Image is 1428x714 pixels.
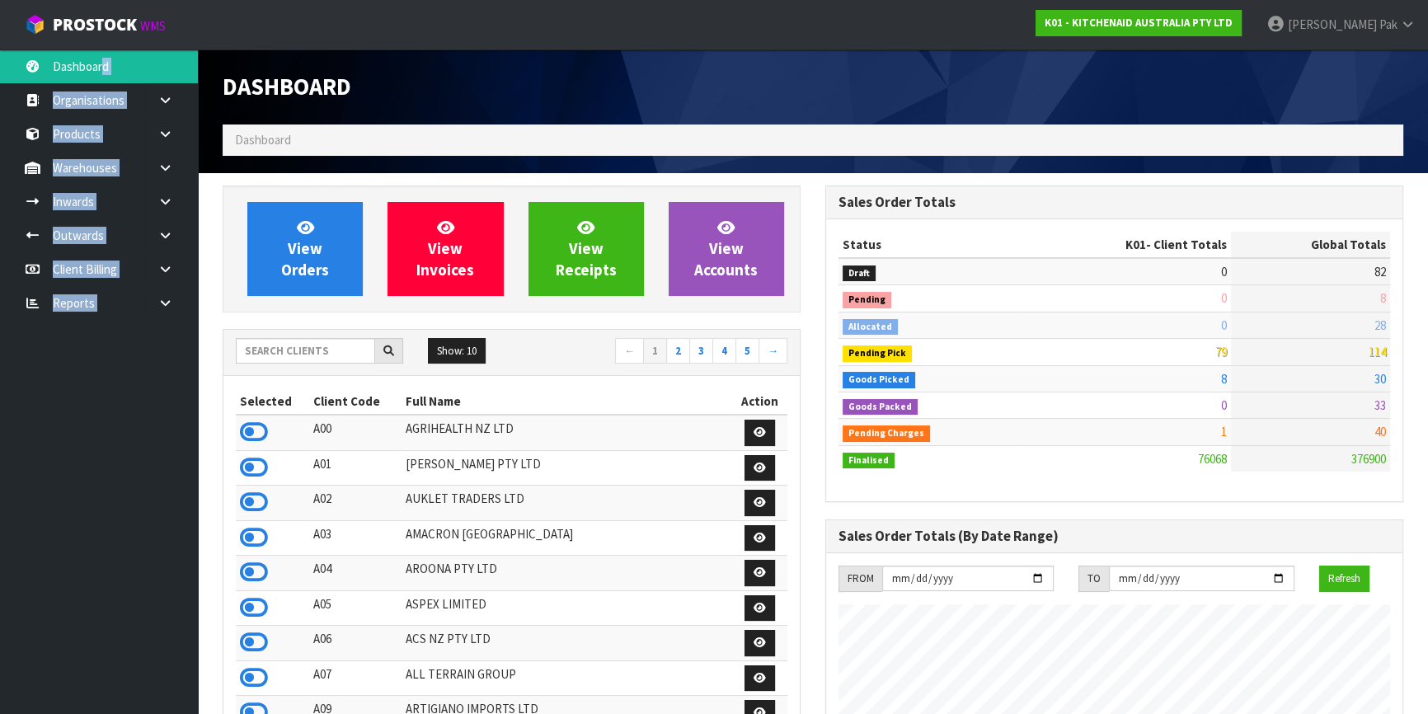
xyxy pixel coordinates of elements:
[1374,317,1386,333] span: 28
[1021,232,1231,258] th: - Client Totals
[1231,232,1390,258] th: Global Totals
[1319,566,1369,592] button: Refresh
[843,399,918,416] span: Goods Packed
[235,132,291,148] span: Dashboard
[402,556,732,591] td: AROONA PTY LTD
[712,338,736,364] a: 4
[1078,566,1109,592] div: TO
[25,14,45,35] img: cube-alt.png
[689,338,713,364] a: 3
[643,338,667,364] a: 1
[247,202,363,296] a: ViewOrders
[759,338,787,364] a: →
[838,195,1390,210] h3: Sales Order Totals
[1221,371,1227,387] span: 8
[1221,317,1227,333] span: 0
[843,425,930,442] span: Pending Charges
[838,528,1390,544] h3: Sales Order Totals (By Date Range)
[416,218,474,279] span: View Invoices
[666,338,690,364] a: 2
[402,415,732,450] td: AGRIHEALTH NZ LTD
[53,14,137,35] span: ProStock
[1221,264,1227,279] span: 0
[402,388,732,415] th: Full Name
[402,486,732,521] td: AUKLET TRADERS LTD
[615,338,644,364] a: ←
[838,232,1021,258] th: Status
[1221,290,1227,306] span: 0
[838,566,882,592] div: FROM
[1036,10,1242,36] a: K01 - KITCHENAID AUSTRALIA PTY LTD
[388,202,503,296] a: ViewInvoices
[732,388,787,415] th: Action
[1288,16,1377,32] span: [PERSON_NAME]
[1351,451,1386,467] span: 376900
[1380,290,1386,306] span: 8
[309,450,401,486] td: A01
[694,218,758,279] span: View Accounts
[735,338,759,364] a: 5
[1369,344,1386,359] span: 114
[309,590,401,626] td: A05
[1125,237,1146,252] span: K01
[140,18,166,34] small: WMS
[1374,424,1386,439] span: 40
[556,218,617,279] span: View Receipts
[402,660,732,696] td: ALL TERRAIN GROUP
[1379,16,1397,32] span: Pak
[1198,451,1227,467] span: 76068
[669,202,784,296] a: ViewAccounts
[843,292,891,308] span: Pending
[309,556,401,591] td: A04
[1045,16,1233,30] strong: K01 - KITCHENAID AUSTRALIA PTY LTD
[309,388,401,415] th: Client Code
[1374,371,1386,387] span: 30
[1374,397,1386,413] span: 33
[309,520,401,556] td: A03
[843,453,895,469] span: Finalised
[236,388,309,415] th: Selected
[1374,264,1386,279] span: 82
[309,626,401,661] td: A06
[223,72,351,101] span: Dashboard
[1221,424,1227,439] span: 1
[402,626,732,661] td: ACS NZ PTY LTD
[428,338,486,364] button: Show: 10
[281,218,329,279] span: View Orders
[843,345,912,362] span: Pending Pick
[309,660,401,696] td: A07
[309,415,401,450] td: A00
[402,590,732,626] td: ASPEX LIMITED
[309,486,401,521] td: A02
[843,372,915,388] span: Goods Picked
[843,319,898,336] span: Allocated
[402,520,732,556] td: AMACRON [GEOGRAPHIC_DATA]
[402,450,732,486] td: [PERSON_NAME] PTY LTD
[1221,397,1227,413] span: 0
[528,202,644,296] a: ViewReceipts
[843,265,876,282] span: Draft
[1215,344,1227,359] span: 79
[236,338,375,364] input: Search clients
[524,338,788,367] nav: Page navigation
